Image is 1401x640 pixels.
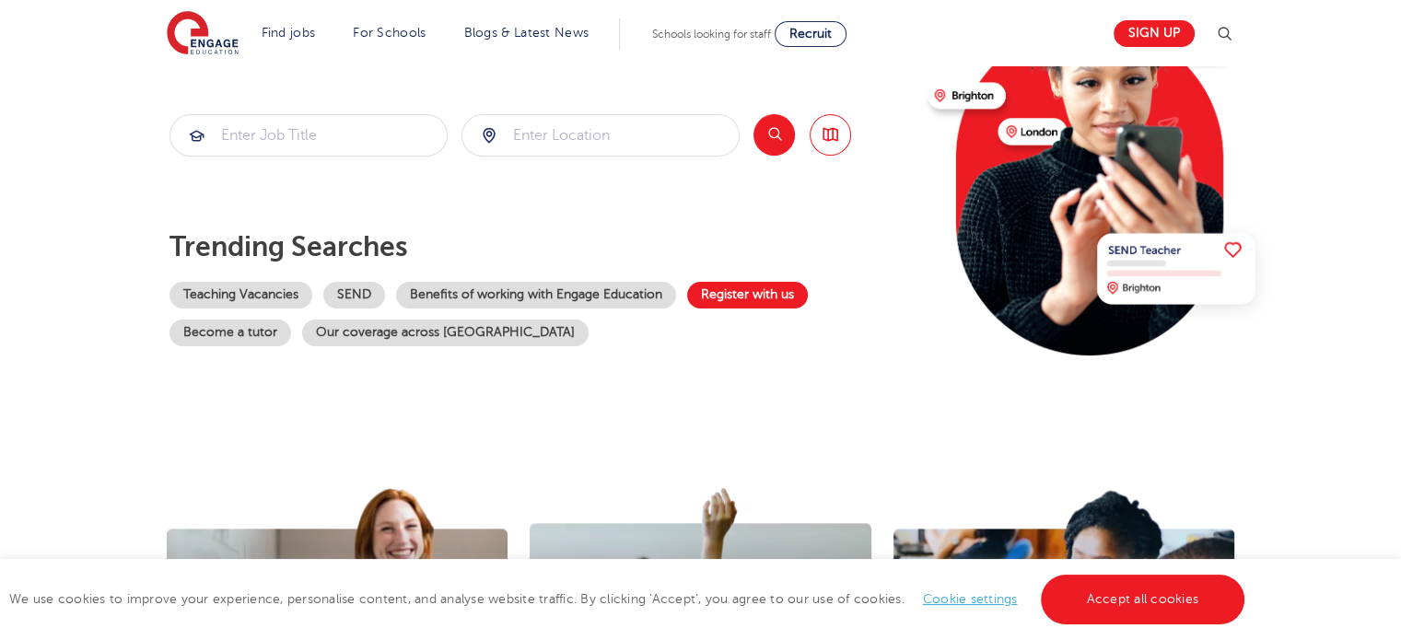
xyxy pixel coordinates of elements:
span: We use cookies to improve your experience, personalise content, and analyse website traffic. By c... [9,592,1249,606]
input: Submit [462,115,739,156]
a: Find jobs [262,26,316,40]
a: Benefits of working with Engage Education [396,282,676,308]
a: Sign up [1114,20,1195,47]
a: Accept all cookies [1041,575,1245,624]
a: SEND [323,282,385,308]
div: Submit [461,114,740,157]
a: Blogs & Latest News [464,26,590,40]
a: Cookie settings [923,592,1018,606]
a: Recruit [775,21,846,47]
span: Recruit [789,27,832,41]
button: Search [753,114,795,156]
a: Register with us [687,282,808,308]
a: For Schools [353,26,426,40]
img: Engage Education [167,11,239,57]
div: Submit [169,114,448,157]
a: Become a tutor [169,320,291,346]
a: Teaching Vacancies [169,282,312,308]
p: Trending searches [169,230,913,263]
input: Submit [170,115,447,156]
span: Schools looking for staff [652,28,771,41]
a: Our coverage across [GEOGRAPHIC_DATA] [302,320,589,346]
